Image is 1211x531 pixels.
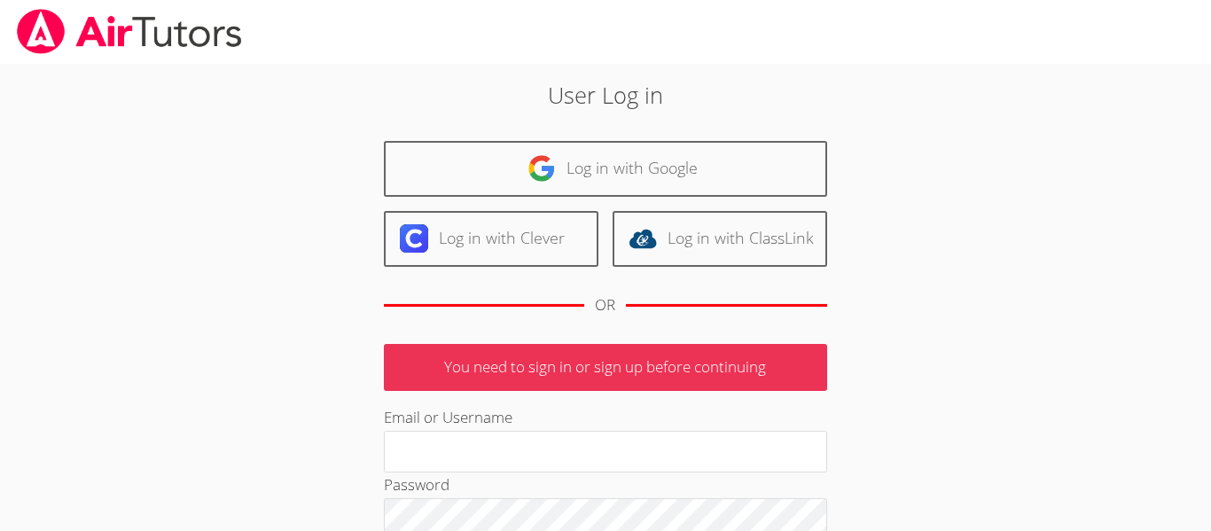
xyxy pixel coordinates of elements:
label: Password [384,474,449,495]
img: google-logo-50288ca7cdecda66e5e0955fdab243c47b7ad437acaf1139b6f446037453330a.svg [527,154,556,183]
p: You need to sign in or sign up before continuing [384,344,827,391]
a: Log in with Google [384,141,827,197]
label: Email or Username [384,407,512,427]
img: clever-logo-6eab21bc6e7a338710f1a6ff85c0baf02591cd810cc4098c63d3a4b26e2feb20.svg [400,224,428,253]
img: classlink-logo-d6bb404cc1216ec64c9a2012d9dc4662098be43eaf13dc465df04b49fa7ab582.svg [629,224,657,253]
a: Log in with Clever [384,211,598,267]
div: OR [595,293,615,318]
h2: User Log in [278,78,933,112]
a: Log in with ClassLink [613,211,827,267]
img: airtutors_banner-c4298cdbf04f3fff15de1276eac7730deb9818008684d7c2e4769d2f7ddbe033.png [15,9,244,54]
